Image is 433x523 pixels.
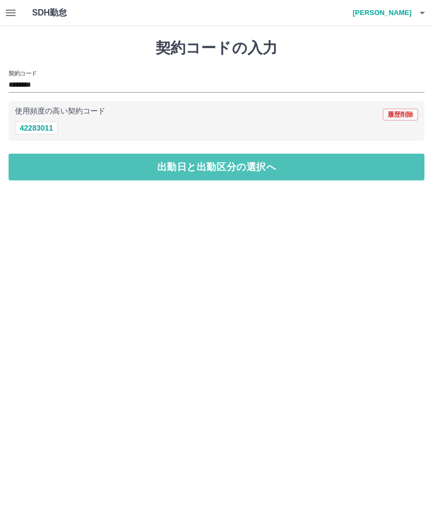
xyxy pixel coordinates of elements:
button: 出勤日と出勤区分の選択へ [9,154,424,180]
h2: 契約コード [9,69,37,78]
h1: 契約コードの入力 [9,39,424,57]
button: 42283011 [15,122,58,134]
button: 履歴削除 [383,109,418,120]
p: 使用頻度の高い契約コード [15,108,105,115]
